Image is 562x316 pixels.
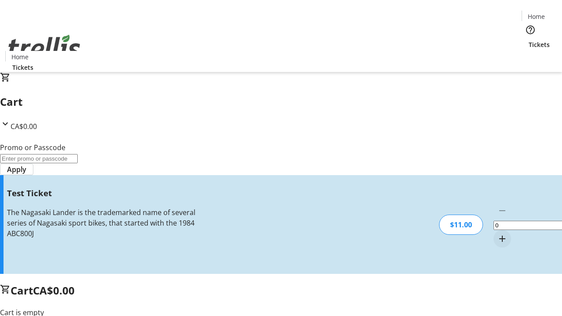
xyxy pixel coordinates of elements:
img: Orient E2E Organization pi57r93IVV's Logo [5,25,83,69]
button: Help [522,21,539,39]
span: CA$0.00 [11,122,37,131]
span: CA$0.00 [33,283,75,298]
a: Home [522,12,550,21]
h3: Test Ticket [7,187,199,199]
button: Cart [522,49,539,67]
span: Tickets [529,40,550,49]
button: Increment by one [494,230,511,248]
span: Tickets [12,63,33,72]
div: The Nagasaki Lander is the trademarked name of several series of Nagasaki sport bikes, that start... [7,207,199,239]
span: Home [11,52,29,61]
span: Home [528,12,545,21]
div: $11.00 [439,215,483,235]
a: Home [6,52,34,61]
span: Apply [7,164,26,175]
a: Tickets [522,40,557,49]
a: Tickets [5,63,40,72]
